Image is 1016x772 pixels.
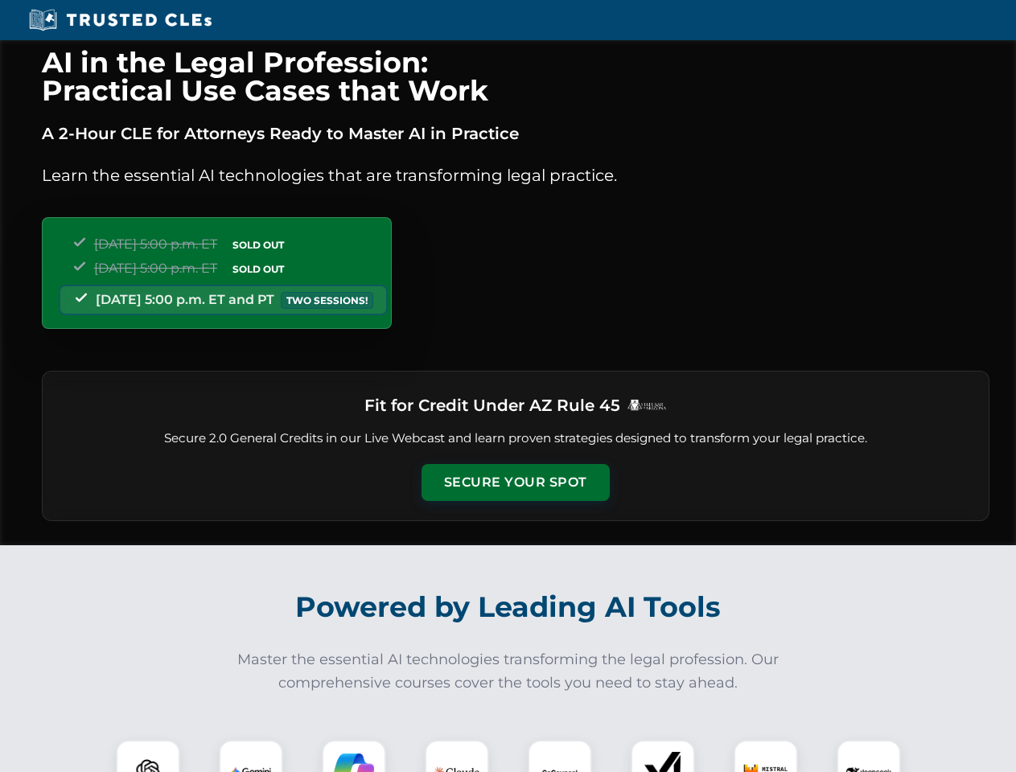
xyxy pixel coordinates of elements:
[42,162,989,188] p: Learn the essential AI technologies that are transforming legal practice.
[63,579,954,635] h2: Powered by Leading AI Tools
[227,261,290,277] span: SOLD OUT
[364,391,620,420] h3: Fit for Credit Under AZ Rule 45
[422,464,610,501] button: Secure Your Spot
[227,236,290,253] span: SOLD OUT
[94,261,217,276] span: [DATE] 5:00 p.m. ET
[42,121,989,146] p: A 2-Hour CLE for Attorneys Ready to Master AI in Practice
[227,648,790,695] p: Master the essential AI technologies transforming the legal profession. Our comprehensive courses...
[42,48,989,105] h1: AI in the Legal Profession: Practical Use Cases that Work
[627,399,667,411] img: Logo
[62,429,969,448] p: Secure 2.0 General Credits in our Live Webcast and learn proven strategies designed to transform ...
[24,8,216,32] img: Trusted CLEs
[94,236,217,252] span: [DATE] 5:00 p.m. ET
